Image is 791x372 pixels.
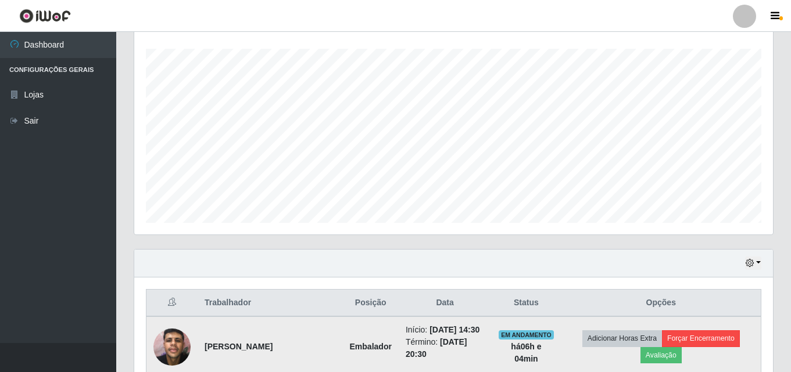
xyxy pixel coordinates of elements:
[19,9,71,23] img: CoreUI Logo
[511,342,541,363] strong: há 06 h e 04 min
[343,290,399,317] th: Posição
[499,330,554,340] span: EM ANDAMENTO
[406,336,484,360] li: Término:
[640,347,682,363] button: Avaliação
[561,290,761,317] th: Opções
[399,290,491,317] th: Data
[406,324,484,336] li: Início:
[491,290,561,317] th: Status
[198,290,343,317] th: Trabalhador
[662,330,740,346] button: Forçar Encerramento
[205,342,273,351] strong: [PERSON_NAME]
[582,330,662,346] button: Adicionar Horas Extra
[153,322,191,371] img: 1740069630829.jpeg
[350,342,392,351] strong: Embalador
[429,325,479,334] time: [DATE] 14:30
